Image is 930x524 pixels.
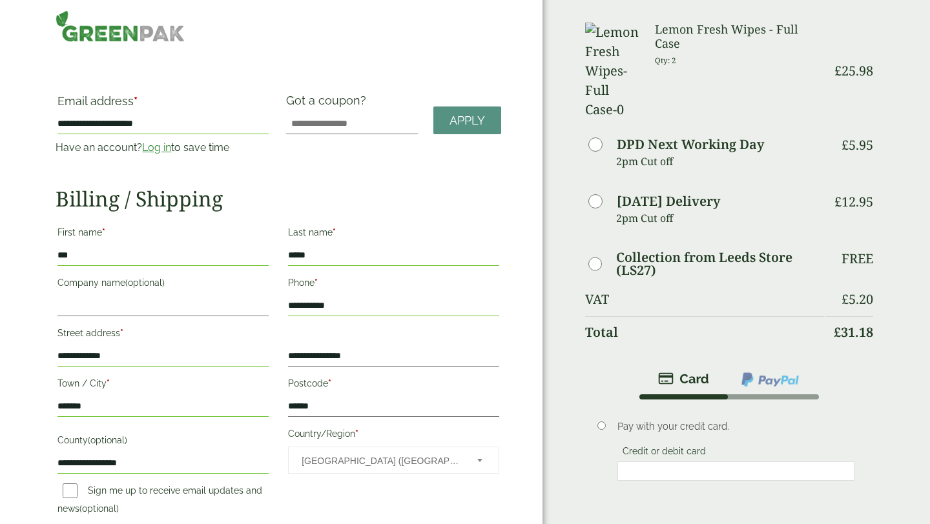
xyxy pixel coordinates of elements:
[834,62,873,79] bdi: 25.98
[621,465,851,477] iframe: Secure card payment input frame
[63,483,77,498] input: Sign me up to receive email updates and news(optional)
[617,138,764,151] label: DPD Next Working Day
[56,140,271,156] p: Have an account? to save time
[288,223,499,245] label: Last name
[355,428,358,439] abbr: required
[585,316,825,348] th: Total
[834,323,873,341] bdi: 31.18
[658,371,709,387] img: stripe.png
[57,485,262,518] label: Sign me up to receive email updates and news
[328,378,331,388] abbr: required
[842,290,873,308] bdi: 5.20
[585,23,639,119] img: Lemon Fresh Wipes-Full Case-0
[616,152,825,171] p: 2pm Cut off
[834,62,842,79] span: £
[57,374,269,396] label: Town / City
[57,274,269,296] label: Company name
[842,136,849,154] span: £
[57,96,269,114] label: Email address
[333,227,336,237] abbr: required
[286,94,371,114] label: Got a coupon?
[288,374,499,396] label: Postcode
[842,136,873,154] bdi: 5.95
[834,193,842,210] span: £
[120,328,123,338] abbr: required
[56,186,501,211] h2: Billing / Shipping
[655,55,676,65] small: Qty: 2
[79,503,119,514] span: (optional)
[125,277,165,288] span: (optional)
[142,141,171,154] a: Log in
[842,251,873,267] p: Free
[288,447,499,474] span: Country/Region
[740,371,800,388] img: ppcp-gateway.png
[134,94,138,108] abbr: required
[616,251,825,277] label: Collection from Leeds Store (LS27)
[56,10,185,42] img: GreenPak Supplies
[585,284,825,315] th: VAT
[617,419,854,434] p: Pay with your credit card.
[655,23,825,50] h3: Lemon Fresh Wipes - Full Case
[57,223,269,245] label: First name
[315,277,318,288] abbr: required
[433,106,501,134] a: Apply
[834,323,841,341] span: £
[834,193,873,210] bdi: 12.95
[107,378,110,388] abbr: required
[449,114,485,128] span: Apply
[842,290,849,308] span: £
[288,274,499,296] label: Phone
[616,208,825,228] p: 2pm Cut off
[102,227,105,237] abbr: required
[288,425,499,447] label: Country/Region
[617,446,711,460] label: Credit or debit card
[57,324,269,346] label: Street address
[302,447,460,474] span: United Kingdom (UK)
[617,195,720,208] label: [DATE] Delivery
[57,431,269,453] label: County
[88,435,127,445] span: (optional)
